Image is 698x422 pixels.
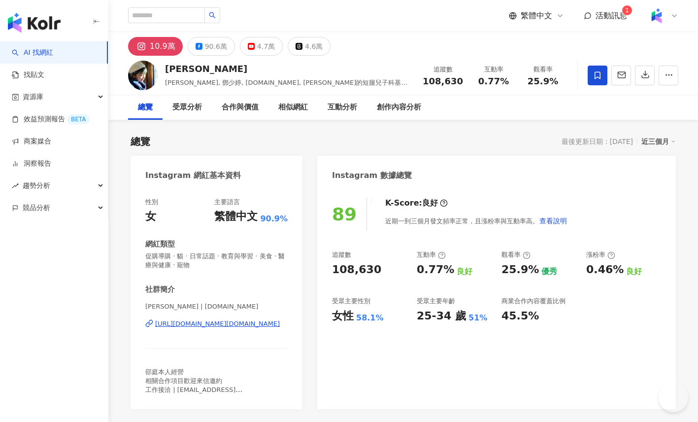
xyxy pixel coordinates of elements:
span: rise [12,182,19,189]
a: [URL][DOMAIN_NAME][DOMAIN_NAME] [145,319,288,328]
span: search [209,12,216,19]
span: 1 [625,7,629,14]
img: logo [8,13,61,33]
div: 互動分析 [328,102,357,113]
div: 良好 [422,198,438,209]
span: 競品分析 [23,197,50,219]
div: 繁體中文 [214,209,258,224]
span: 0.77% [478,76,509,86]
a: 商案媒合 [12,137,51,146]
div: 觀看率 [501,250,531,259]
span: 查看說明 [539,217,567,225]
span: [PERSON_NAME] | [DOMAIN_NAME] [145,302,288,311]
div: 女 [145,209,156,224]
div: Instagram 數據總覽 [332,170,412,181]
div: 主要語言 [214,198,240,207]
span: 趨勢分析 [23,175,50,197]
div: 優秀 [541,266,557,277]
div: 51% [468,313,487,323]
div: 互動率 [475,65,512,74]
div: 漲粉率 [586,250,615,259]
div: 90.6萬 [205,39,227,53]
div: 10.9萬 [150,39,175,53]
div: 觀看率 [524,65,562,74]
div: 58.1% [356,313,384,323]
div: 45.5% [501,309,539,324]
div: 女性 [332,309,354,324]
div: 性別 [145,198,158,207]
span: 資源庫 [23,86,43,108]
div: 互動率 [417,250,446,259]
div: 商業合作內容覆蓋比例 [501,297,565,306]
a: 找貼文 [12,70,44,80]
a: 效益預測報告BETA [12,114,90,124]
span: 25.9% [528,76,558,86]
div: 受眾分析 [172,102,202,113]
a: searchAI 找網紅 [12,48,53,58]
button: 10.9萬 [128,37,183,56]
span: 108,630 [423,76,463,86]
iframe: Help Scout Beacon - Open [659,383,688,412]
div: K-Score : [385,198,448,209]
div: [PERSON_NAME] [165,63,412,75]
div: 0.46% [586,262,624,278]
button: 4.6萬 [288,37,331,56]
span: 繁體中文 [521,10,552,21]
span: 促購導購 · 貓 · 日常話題 · 教育與學習 · 美食 · 醫療與健康 · 寵物 [145,252,288,270]
div: [URL][DOMAIN_NAME][DOMAIN_NAME] [155,319,280,328]
div: 0.77% [417,262,454,278]
div: 良好 [626,266,642,277]
img: Kolr%20app%20icon%20%281%29.png [647,6,666,25]
div: 社群簡介 [145,284,175,295]
div: 總覽 [138,102,153,113]
button: 4.7萬 [240,37,283,56]
button: 90.6萬 [188,37,235,56]
div: 89 [332,204,357,224]
div: 近期一到三個月發文頻率正常，且漲粉率與互動率高。 [385,211,567,231]
div: 4.6萬 [305,39,323,53]
div: 良好 [457,266,472,277]
div: Instagram 網紅基本資料 [145,170,241,181]
div: 合作與價值 [222,102,259,113]
div: 總覽 [131,135,150,148]
button: 查看說明 [539,211,567,231]
span: [PERSON_NAME], 鄧少婷, [DOMAIN_NAME], [PERSON_NAME]的短腿兒子科基犬Uni大人的日記 [165,79,407,96]
img: KOL Avatar [128,61,158,90]
div: 25.9% [501,262,539,278]
div: 網紅類型 [145,239,175,249]
div: 4.7萬 [257,39,275,53]
div: 相似網紅 [278,102,308,113]
span: 90.9% [260,213,288,224]
sup: 1 [622,5,632,15]
div: 受眾主要年齡 [417,297,455,306]
div: 追蹤數 [423,65,463,74]
div: 108,630 [332,262,381,278]
div: 追蹤數 [332,250,351,259]
div: 創作內容分析 [377,102,421,113]
a: 洞察報告 [12,159,51,169]
div: 最後更新日期：[DATE] [562,138,633,145]
div: 近三個月 [641,135,676,148]
div: 25-34 歲 [417,309,466,324]
span: 活動訊息 [596,11,627,20]
span: 邵庭本人經營 相關合作項目歡迎來信邀約 工作接洽 | [EMAIL_ADDRESS][DOMAIN_NAME] [145,368,242,403]
div: 受眾主要性別 [332,297,370,306]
